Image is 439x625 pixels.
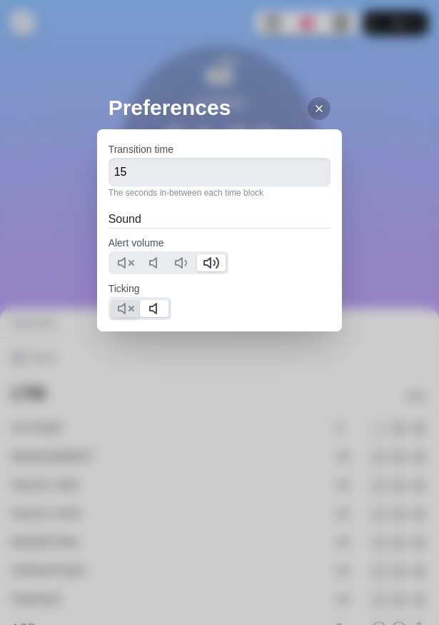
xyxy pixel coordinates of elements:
[109,186,331,199] p: The seconds in-between each time block
[109,211,331,228] h2: Sound
[109,91,343,124] h2: Preferences
[109,283,140,294] label: Ticking
[109,237,164,249] label: Alert volume
[109,144,173,155] label: Transition time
